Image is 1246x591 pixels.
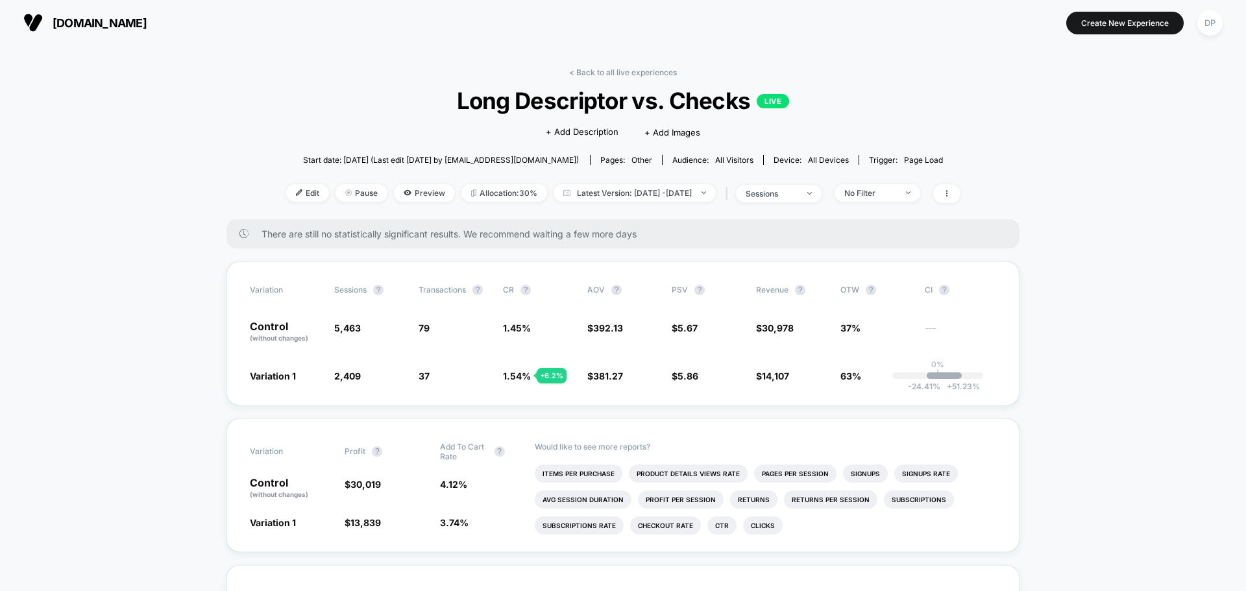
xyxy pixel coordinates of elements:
span: Add To Cart Rate [440,442,488,461]
span: 4.12 % [440,479,467,490]
span: Variation [250,442,321,461]
span: Revenue [756,285,788,295]
span: Transactions [419,285,466,295]
span: 13,839 [350,517,381,528]
img: Visually logo [23,13,43,32]
li: Items Per Purchase [535,464,622,483]
button: ? [866,285,876,295]
button: ? [520,285,531,295]
span: $ [345,479,381,490]
div: DP [1197,10,1223,36]
span: + [947,381,952,391]
span: PSV [672,285,688,295]
span: 5.86 [678,370,698,381]
span: CI [925,285,996,295]
span: $ [756,370,789,381]
span: Variation 1 [250,517,296,528]
span: 14,107 [762,370,789,381]
span: Profit [345,446,365,456]
p: | [936,369,939,379]
li: Signups Rate [894,464,958,483]
span: Device: [763,155,859,165]
span: $ [672,370,698,381]
span: Page Load [904,155,943,165]
button: ? [373,285,384,295]
span: OTW [840,285,912,295]
p: Control [250,321,321,343]
span: + Add Description [546,126,618,139]
span: Variation [250,285,321,295]
div: + 6.2 % [537,368,567,383]
span: 1.45 % [503,322,531,333]
p: Control [250,477,332,500]
span: $ [587,370,623,381]
span: $ [756,322,794,333]
p: LIVE [757,94,789,108]
span: 30,019 [350,479,381,490]
span: Edit [286,184,329,202]
span: All Visitors [715,155,753,165]
span: Variation 1 [250,370,296,381]
p: Would like to see more reports? [535,442,996,452]
li: Subscriptions [884,490,954,509]
span: 1.54 % [503,370,531,381]
span: $ [587,322,623,333]
li: Checkout Rate [630,516,701,535]
button: ? [372,446,382,457]
li: Subscriptions Rate [535,516,624,535]
span: (without changes) [250,334,308,342]
li: Ctr [707,516,737,535]
span: 381.27 [593,370,623,381]
button: ? [611,285,622,295]
span: -24.41 % [908,381,940,391]
button: ? [472,285,483,295]
span: $ [672,322,698,333]
div: Audience: [672,155,753,165]
button: ? [694,285,705,295]
li: Avg Session Duration [535,490,631,509]
button: Create New Experience [1066,12,1184,34]
span: $ [345,517,381,528]
span: | [722,184,736,203]
img: end [807,192,812,195]
span: 37 [419,370,430,381]
span: CR [503,285,514,295]
li: Pages Per Session [754,464,837,483]
li: Returns [730,490,777,509]
span: --- [925,324,996,343]
span: Start date: [DATE] (Last edit [DATE] by [EMAIL_ADDRESS][DOMAIN_NAME]) [303,155,579,165]
span: Allocation: 30% [461,184,547,202]
span: 392.13 [593,322,623,333]
li: Product Details Views Rate [629,464,748,483]
p: 0% [931,359,944,369]
span: AOV [587,285,605,295]
button: DP [1193,10,1227,36]
img: end [702,191,706,194]
span: 37% [840,322,861,333]
span: 79 [419,322,430,333]
span: (without changes) [250,490,308,498]
img: rebalance [471,189,476,197]
button: ? [795,285,805,295]
span: 51.23 % [940,381,980,391]
span: 63% [840,370,861,381]
button: [DOMAIN_NAME] [19,12,151,33]
img: end [345,189,352,196]
img: edit [296,189,302,196]
span: Latest Version: [DATE] - [DATE] [554,184,716,202]
li: Signups [843,464,888,483]
div: Trigger: [869,155,943,165]
a: < Back to all live experiences [569,67,677,77]
span: + Add Images [644,127,700,138]
span: [DOMAIN_NAME] [53,16,147,30]
li: Clicks [743,516,783,535]
span: all devices [808,155,849,165]
span: 5.67 [678,322,698,333]
li: Returns Per Session [784,490,877,509]
span: 5,463 [334,322,361,333]
span: Pause [336,184,387,202]
div: Pages: [600,155,652,165]
div: sessions [746,189,798,199]
div: No Filter [844,188,896,198]
span: Sessions [334,285,367,295]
